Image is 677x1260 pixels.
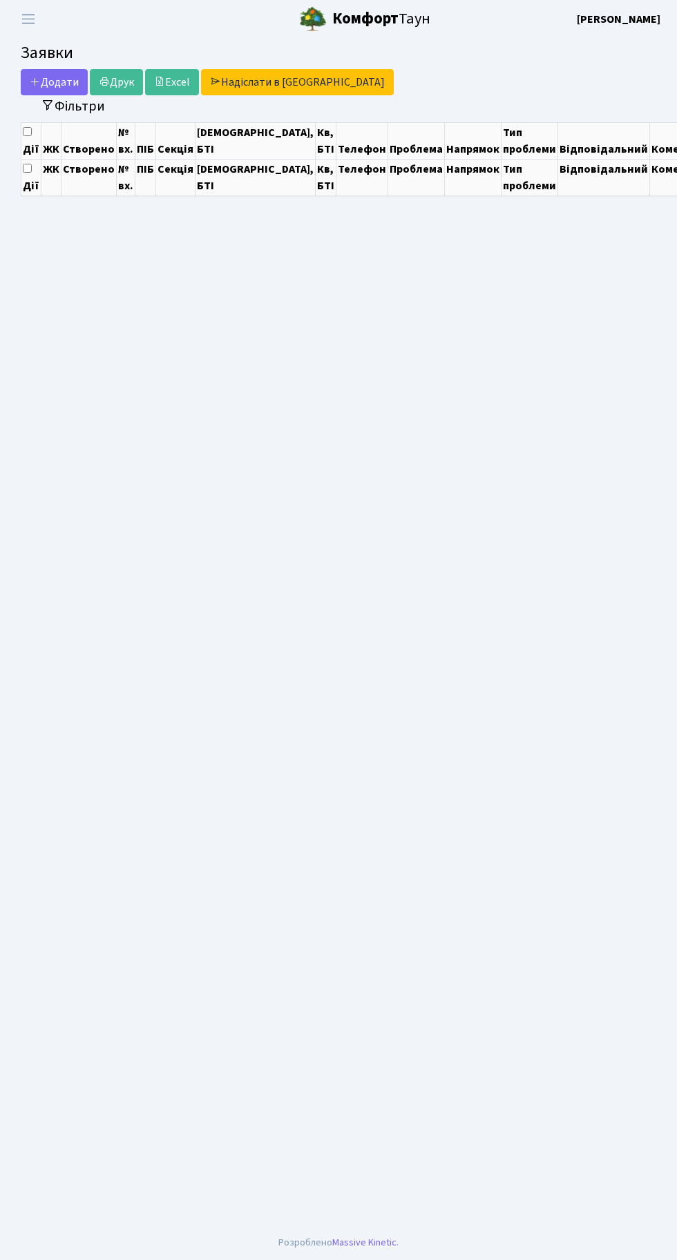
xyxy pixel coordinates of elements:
[117,122,135,159] th: № вх.
[145,69,199,95] a: Excel
[332,1235,397,1250] a: Massive Kinetic
[61,159,117,195] th: Створено
[21,69,88,95] a: Додати
[21,122,41,159] th: Дії
[336,159,388,195] th: Телефон
[316,159,336,195] th: Кв, БТІ
[21,41,73,65] span: Заявки
[502,122,558,159] th: Тип проблеми
[117,159,135,195] th: № вх.
[558,122,650,159] th: Відповідальний
[41,159,61,195] th: ЖК
[278,1235,399,1250] div: Розроблено .
[388,122,445,159] th: Проблема
[502,159,558,195] th: Тип проблеми
[32,95,114,117] button: Переключити фільтри
[135,122,156,159] th: ПІБ
[135,159,156,195] th: ПІБ
[196,159,316,195] th: [DEMOGRAPHIC_DATA], БТІ
[445,159,502,195] th: Напрямок
[316,122,336,159] th: Кв, БТІ
[577,12,660,27] b: [PERSON_NAME]
[558,159,650,195] th: Відповідальний
[30,75,79,90] span: Додати
[61,122,117,159] th: Створено
[90,69,143,95] a: Друк
[332,8,430,31] span: Таун
[156,159,196,195] th: Секція
[445,122,502,159] th: Напрямок
[336,122,388,159] th: Телефон
[299,6,327,33] img: logo.png
[388,159,445,195] th: Проблема
[11,8,46,30] button: Переключити навігацію
[41,122,61,159] th: ЖК
[196,122,316,159] th: [DEMOGRAPHIC_DATA], БТІ
[332,8,399,30] b: Комфорт
[201,69,394,95] a: Надіслати в [GEOGRAPHIC_DATA]
[156,122,196,159] th: Секція
[577,11,660,28] a: [PERSON_NAME]
[21,159,41,195] th: Дії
